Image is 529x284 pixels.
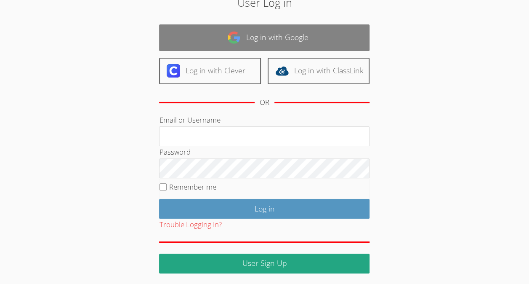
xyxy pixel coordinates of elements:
div: OR [260,96,269,109]
a: User Sign Up [159,254,370,273]
img: classlink-logo-d6bb404cc1216ec64c9a2012d9dc4662098be43eaf13dc465df04b49fa7ab582.svg [275,64,289,78]
img: clever-logo-6eab21bc6e7a338710f1a6ff85c0baf02591cd810cc4098c63d3a4b26e2feb20.svg [167,64,180,78]
a: Log in with Clever [159,58,261,84]
label: Email or Username [159,115,220,125]
label: Remember me [169,182,216,192]
input: Log in [159,199,370,219]
img: google-logo-50288ca7cdecda66e5e0955fdab243c47b7ad437acaf1139b6f446037453330a.svg [227,31,241,44]
label: Password [159,147,190,157]
a: Log in with Google [159,24,370,51]
button: Trouble Logging In? [159,219,221,231]
a: Log in with ClassLink [268,58,370,84]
